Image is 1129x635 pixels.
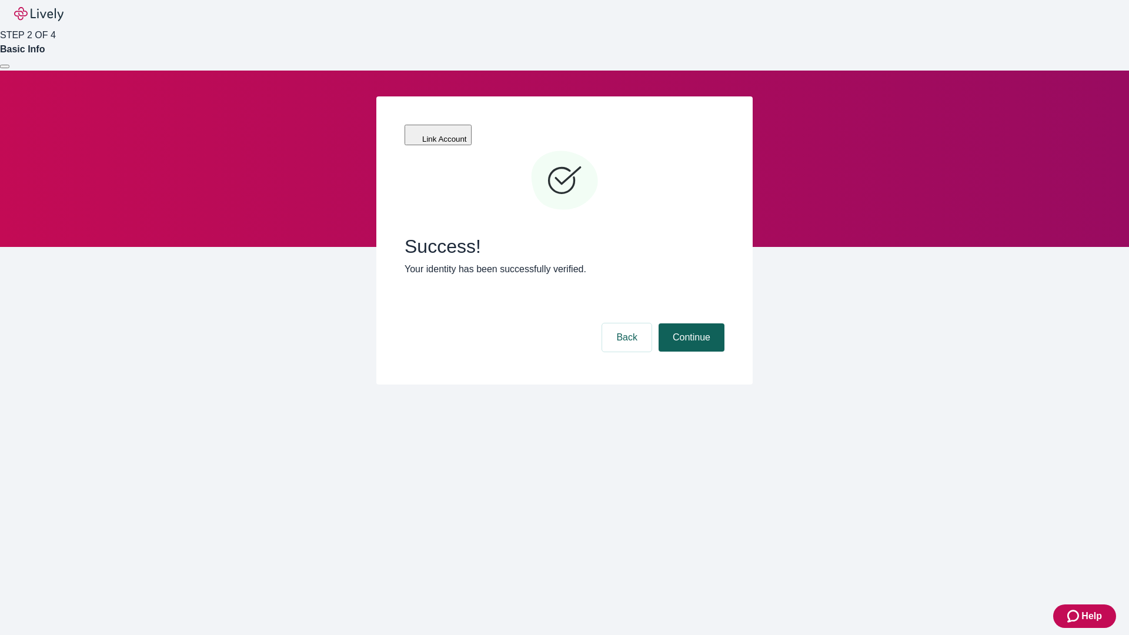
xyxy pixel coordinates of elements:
p: Your identity has been successfully verified. [405,262,724,276]
button: Link Account [405,125,472,145]
svg: Checkmark icon [529,146,600,216]
span: Success! [405,235,724,258]
svg: Zendesk support icon [1067,609,1081,623]
button: Back [602,323,652,352]
button: Continue [659,323,724,352]
span: Help [1081,609,1102,623]
button: Zendesk support iconHelp [1053,604,1116,628]
img: Lively [14,7,64,21]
